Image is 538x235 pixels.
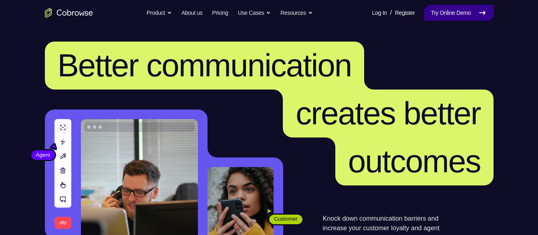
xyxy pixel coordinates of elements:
[372,5,387,21] a: Log In
[147,5,172,21] button: Product
[296,96,480,131] span: creates better
[45,8,93,18] a: Go to the home page
[280,5,313,21] button: Resources
[58,48,352,83] span: Better communication
[395,5,415,21] a: Register
[181,5,202,21] a: About us
[390,8,392,18] span: /
[348,143,481,179] span: outcomes
[238,5,271,21] button: Use Cases
[424,5,493,21] a: Try Online Demo
[212,5,228,21] a: Pricing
